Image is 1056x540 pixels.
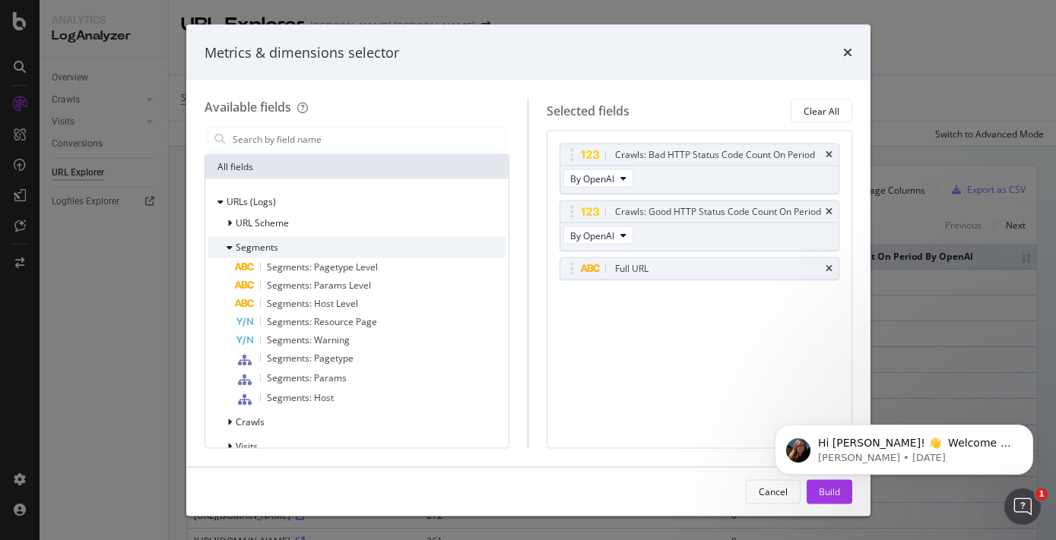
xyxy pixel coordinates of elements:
[205,43,399,62] div: Metrics & dimensions selector
[236,440,258,453] span: Visits
[570,229,614,242] span: By OpenAI
[843,43,852,62] div: times
[746,479,801,504] button: Cancel
[1035,488,1048,501] span: 1
[752,393,1056,499] iframe: Intercom notifications message
[804,104,839,117] div: Clear All
[563,169,633,188] button: By OpenAI
[267,391,334,404] span: Segments: Host
[615,261,649,276] div: Full URL
[267,371,347,384] span: Segments: Params
[547,102,629,119] div: Selected fields
[267,352,354,365] span: Segments: Pagetype
[826,264,832,273] div: times
[267,315,377,328] span: Segments: Resource Page
[570,172,614,185] span: By OpenAI
[267,261,378,273] span: Segments: Pagetype Level
[205,155,509,179] div: All fields
[826,207,832,216] div: times
[560,201,839,251] div: Crawls: Good HTTP Status Code Count On PeriodtimesBy OpenAI
[560,144,839,194] div: Crawls: Bad HTTP Status Code Count On PeriodtimesBy OpenAI
[791,99,852,123] button: Clear All
[186,24,870,516] div: modal
[560,257,839,280] div: Full URLtimes
[615,147,815,163] div: Crawls: Bad HTTP Status Code Count On Period
[267,297,358,310] span: Segments: Host Level
[267,279,371,292] span: Segments: Params Level
[227,195,276,208] span: URLs (Logs)
[563,226,633,245] button: By OpenAI
[231,128,506,150] input: Search by field name
[236,415,265,428] span: Crawls
[1004,488,1041,525] iframe: Intercom live chat
[826,150,832,159] div: times
[267,333,350,346] span: Segments: Warning
[236,216,289,229] span: URL Scheme
[236,241,278,254] span: Segments
[205,99,291,115] div: Available fields
[615,204,821,219] div: Crawls: Good HTTP Status Code Count On Period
